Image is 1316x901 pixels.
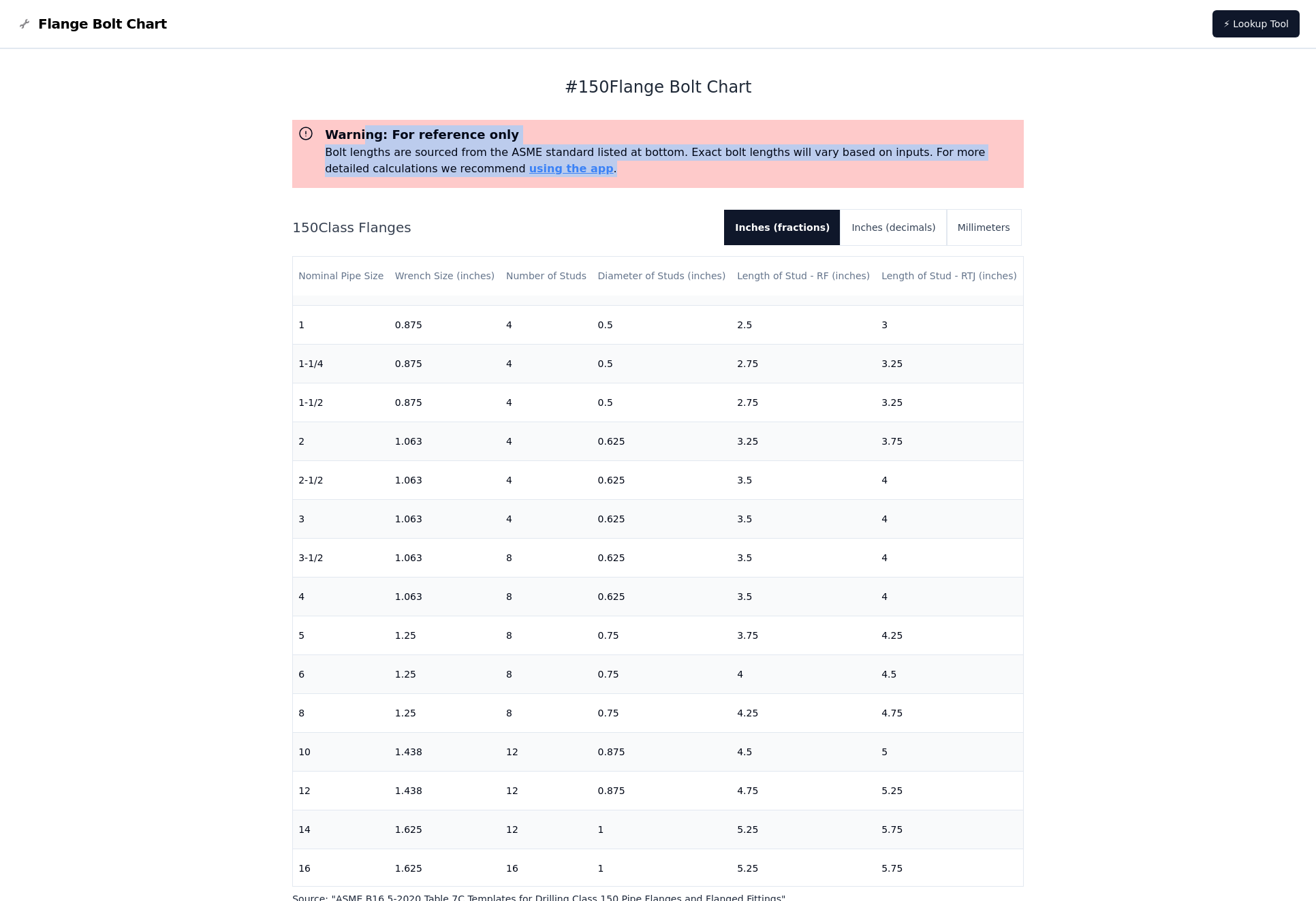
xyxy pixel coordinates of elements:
td: 0.75 [593,693,732,732]
a: Flange Bolt Chart LogoFlange Bolt Chart [16,14,167,33]
td: 4 [876,460,1023,499]
td: 1.063 [390,577,501,616]
td: 1.625 [390,849,501,887]
td: 5.75 [876,810,1023,849]
td: 5 [293,616,390,654]
td: 1.625 [390,810,501,849]
td: 3.75 [732,616,876,654]
td: 3.25 [876,344,1023,383]
th: Diameter of Studs (inches) [593,257,732,296]
td: 1.063 [390,422,501,460]
td: 1 [593,849,732,887]
td: 1.063 [390,460,501,499]
td: 0.625 [593,577,732,616]
td: 3.25 [732,422,876,460]
td: 14 [293,810,390,849]
td: 16 [501,849,593,887]
td: 4 [501,422,593,460]
td: 12 [293,771,390,810]
td: 4.5 [732,732,876,771]
td: 1.438 [390,771,501,810]
th: Wrench Size (inches) [390,257,501,296]
td: 4 [501,499,593,538]
td: 8 [501,538,593,577]
td: 4.25 [732,693,876,732]
td: 0.5 [593,383,732,422]
td: 12 [501,771,593,810]
td: 1.438 [390,732,501,771]
td: 0.625 [593,538,732,577]
td: 2.75 [732,383,876,422]
button: Inches (fractions) [724,210,841,245]
span: Flange Bolt Chart [38,14,167,33]
td: 12 [501,810,593,849]
td: 1-1/2 [293,383,390,422]
td: 1 [293,305,390,344]
th: Nominal Pipe Size [293,257,390,296]
td: 4 [501,305,593,344]
td: 2-1/2 [293,460,390,499]
td: 4.5 [876,654,1023,693]
td: 1.063 [390,538,501,577]
td: 0.5 [593,344,732,383]
td: 10 [293,732,390,771]
td: 0.875 [390,305,501,344]
td: 2 [293,422,390,460]
td: 3.5 [732,538,876,577]
td: 3.5 [732,499,876,538]
td: 4 [876,538,1023,577]
th: Length of Stud - RTJ (inches) [876,257,1023,296]
p: Bolt lengths are sourced from the ASME standard listed at bottom. Exact bolt lengths will vary ba... [325,144,1018,177]
td: 1.25 [390,693,501,732]
h1: # 150 Flange Bolt Chart [292,76,1024,98]
td: 0.875 [390,383,501,422]
td: 0.625 [593,499,732,538]
td: 4.75 [876,693,1023,732]
td: 0.625 [593,422,732,460]
td: 3.75 [876,422,1023,460]
td: 3.25 [876,383,1023,422]
td: 5.25 [876,771,1023,810]
a: ⚡ Lookup Tool [1212,10,1300,37]
td: 8 [293,693,390,732]
td: 4 [876,499,1023,538]
td: 8 [501,616,593,654]
td: 1 [593,810,732,849]
td: 3 [876,305,1023,344]
td: 4 [501,383,593,422]
td: 8 [501,693,593,732]
img: Flange Bolt Chart Logo [16,16,33,32]
td: 5 [876,732,1023,771]
td: 1.25 [390,616,501,654]
td: 4 [293,577,390,616]
td: 4 [732,654,876,693]
td: 4.75 [732,771,876,810]
th: Length of Stud - RF (inches) [732,257,876,296]
td: 1.063 [390,499,501,538]
td: 8 [501,577,593,616]
td: 1.25 [390,654,501,693]
td: 3 [293,499,390,538]
td: 1-1/4 [293,344,390,383]
td: 4 [501,460,593,499]
td: 0.875 [390,344,501,383]
td: 3.5 [732,460,876,499]
td: 0.75 [593,654,732,693]
button: Millimeters [947,210,1021,245]
td: 2.5 [732,305,876,344]
td: 0.75 [593,616,732,654]
td: 6 [293,654,390,693]
td: 0.5 [593,305,732,344]
td: 5.25 [732,849,876,887]
td: 4.25 [876,616,1023,654]
td: 0.875 [593,771,732,810]
td: 3-1/2 [293,538,390,577]
td: 8 [501,654,593,693]
td: 0.875 [593,732,732,771]
button: Inches (decimals) [841,210,946,245]
td: 4 [501,344,593,383]
td: 3.5 [732,577,876,616]
a: using the app [529,162,614,175]
td: 5.25 [732,810,876,849]
h2: 150 Class Flanges [292,218,713,237]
